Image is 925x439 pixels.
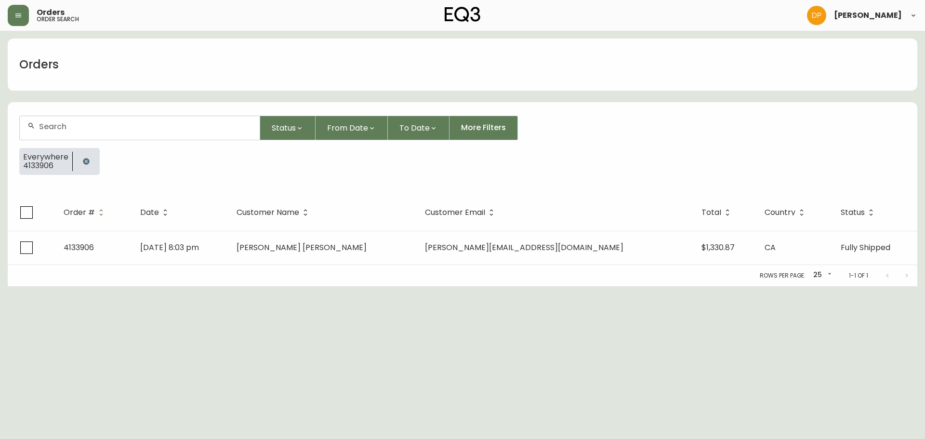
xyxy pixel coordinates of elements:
span: Order # [64,208,107,217]
h1: Orders [19,56,59,73]
p: Rows per page: [760,271,806,280]
button: Status [260,116,316,140]
h5: order search [37,16,79,22]
p: 1-1 of 1 [849,271,868,280]
span: 4133906 [23,161,68,170]
div: 25 [809,267,833,283]
span: 4133906 [64,242,94,253]
span: From Date [327,122,368,134]
span: Customer Email [425,208,498,217]
img: b0154ba12ae69382d64d2f3159806b19 [807,6,826,25]
span: Customer Email [425,210,485,215]
span: Country [765,210,795,215]
span: CA [765,242,776,253]
span: More Filters [461,122,506,133]
span: Date [140,210,159,215]
span: Total [701,208,734,217]
span: Customer Name [237,210,299,215]
span: Status [841,210,865,215]
span: Country [765,208,808,217]
span: Status [272,122,296,134]
span: [DATE] 8:03 pm [140,242,199,253]
button: To Date [388,116,449,140]
span: Status [841,208,877,217]
span: Everywhere [23,153,68,161]
span: To Date [399,122,430,134]
input: Search [39,122,252,131]
span: Orders [37,9,65,16]
span: Fully Shipped [841,242,890,253]
button: More Filters [449,116,518,140]
img: logo [445,7,480,22]
span: [PERSON_NAME] [PERSON_NAME] [237,242,367,253]
span: Total [701,210,721,215]
span: Order # [64,210,95,215]
span: [PERSON_NAME] [834,12,902,19]
span: [PERSON_NAME][EMAIL_ADDRESS][DOMAIN_NAME] [425,242,623,253]
span: $1,330.87 [701,242,735,253]
span: Customer Name [237,208,312,217]
button: From Date [316,116,388,140]
span: Date [140,208,172,217]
